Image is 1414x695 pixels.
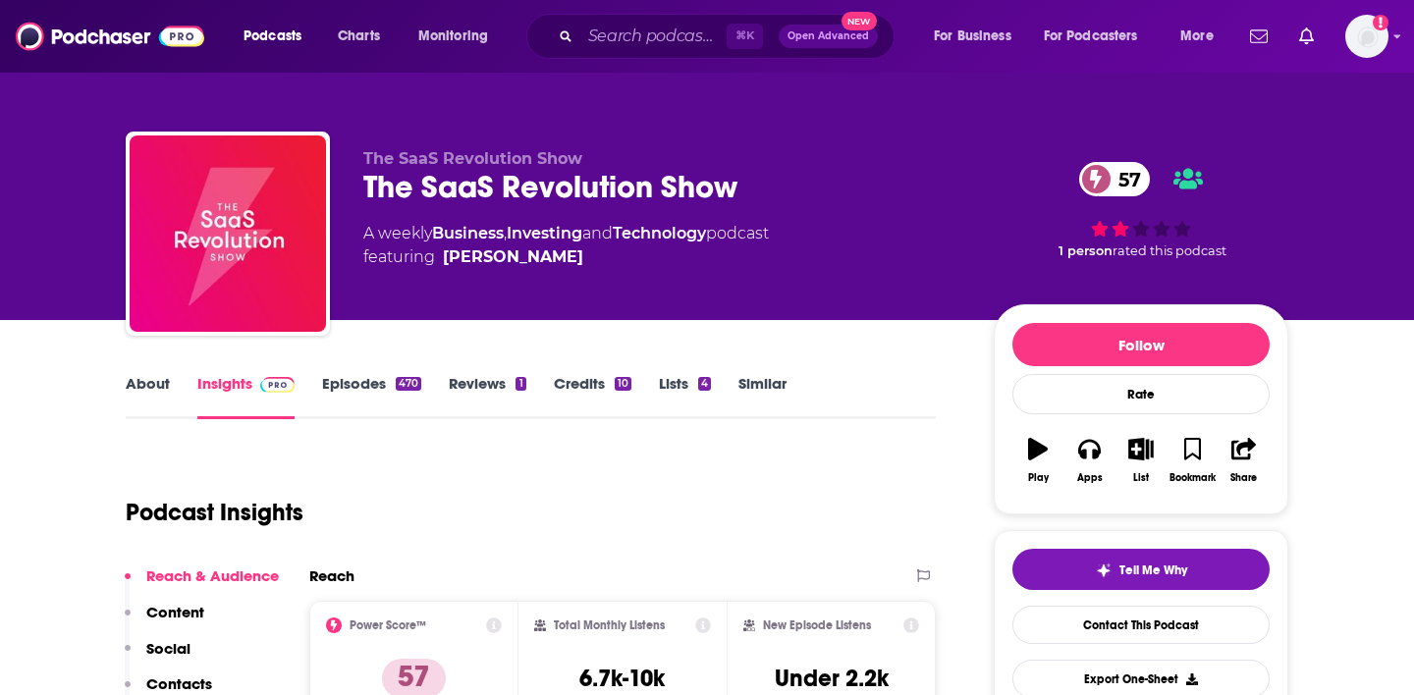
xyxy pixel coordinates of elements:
[1345,15,1388,58] button: Show profile menu
[396,377,421,391] div: 470
[994,149,1288,271] div: 57 1 personrated this podcast
[1180,23,1214,50] span: More
[146,566,279,585] p: Reach & Audience
[363,149,582,168] span: The SaaS Revolution Show
[1242,20,1276,53] a: Show notifications dropdown
[230,21,327,52] button: open menu
[727,24,763,49] span: ⌘ K
[1230,472,1257,484] div: Share
[130,135,326,332] img: The SaaS Revolution Show
[197,374,295,419] a: InsightsPodchaser Pro
[1345,15,1388,58] span: Logged in as megcassidy
[582,224,613,242] span: and
[146,674,212,693] p: Contacts
[350,618,426,632] h2: Power Score™
[126,374,170,419] a: About
[934,23,1011,50] span: For Business
[738,374,787,419] a: Similar
[363,245,769,269] span: featuring
[579,664,665,693] h3: 6.7k-10k
[775,664,889,693] h3: Under 2.2k
[125,639,190,675] button: Social
[1167,21,1238,52] button: open menu
[554,374,631,419] a: Credits10
[125,603,204,639] button: Content
[763,618,871,632] h2: New Episode Listens
[244,23,301,50] span: Podcasts
[788,31,869,41] span: Open Advanced
[1012,323,1270,366] button: Follow
[309,566,354,585] h2: Reach
[405,21,514,52] button: open menu
[1291,20,1322,53] a: Show notifications dropdown
[1169,472,1216,484] div: Bookmark
[1113,243,1226,258] span: rated this podcast
[125,566,279,603] button: Reach & Audience
[1219,425,1270,496] button: Share
[1119,562,1187,578] span: Tell Me Why
[1345,15,1388,58] img: User Profile
[338,23,380,50] span: Charts
[363,222,769,269] div: A weekly podcast
[779,25,878,48] button: Open AdvancedNew
[418,23,488,50] span: Monitoring
[1059,243,1113,258] span: 1 person
[516,377,525,391] div: 1
[1012,374,1270,414] div: Rate
[580,21,727,52] input: Search podcasts, credits, & more...
[16,18,204,55] img: Podchaser - Follow, Share and Rate Podcasts
[698,377,711,391] div: 4
[545,14,913,59] div: Search podcasts, credits, & more...
[1012,425,1063,496] button: Play
[432,224,504,242] a: Business
[1077,472,1103,484] div: Apps
[1133,472,1149,484] div: List
[1028,472,1049,484] div: Play
[1167,425,1218,496] button: Bookmark
[325,21,392,52] a: Charts
[322,374,421,419] a: Episodes470
[1012,549,1270,590] button: tell me why sparkleTell Me Why
[504,224,507,242] span: ,
[659,374,711,419] a: Lists4
[1079,162,1151,196] a: 57
[1012,606,1270,644] a: Contact This Podcast
[146,639,190,658] p: Social
[1115,425,1167,496] button: List
[1063,425,1115,496] button: Apps
[920,21,1036,52] button: open menu
[1044,23,1138,50] span: For Podcasters
[1031,21,1167,52] button: open menu
[126,498,303,527] h1: Podcast Insights
[449,374,525,419] a: Reviews1
[1099,162,1151,196] span: 57
[554,618,665,632] h2: Total Monthly Listens
[613,224,706,242] a: Technology
[260,377,295,393] img: Podchaser Pro
[615,377,631,391] div: 10
[507,224,582,242] a: Investing
[146,603,204,621] p: Content
[842,12,877,30] span: New
[1373,15,1388,30] svg: Add a profile image
[443,245,583,269] a: Alex Theuma
[1096,562,1112,578] img: tell me why sparkle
